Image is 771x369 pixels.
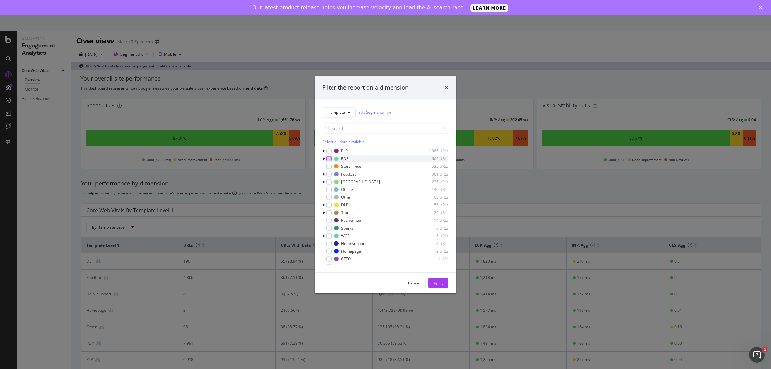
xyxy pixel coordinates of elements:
[341,156,349,161] div: PDP
[323,139,448,144] div: Select all data available
[341,194,351,200] div: Other
[417,264,448,269] div: 1 URL
[417,148,448,154] div: 1,085 URLs
[341,225,353,231] div: Sparks
[408,280,420,286] div: Cancel
[417,256,448,262] div: 1 URL
[759,6,765,10] div: Close
[341,187,353,192] div: Offsite
[341,248,361,254] div: Homepage
[470,4,509,12] a: LEARN MORE
[328,110,345,115] span: Template
[417,210,448,215] div: 26 URLs
[341,256,351,262] div: CFTO
[445,84,448,92] div: times
[341,171,356,177] div: FoodCat
[403,278,426,288] button: Cancel
[323,107,356,117] button: Template
[417,225,448,231] div: 6 URLs
[341,148,348,154] div: PLP
[762,347,767,352] span: 1
[341,179,380,184] div: [GEOGRAPHIC_DATA]
[428,278,448,288] button: Apply
[417,156,448,161] div: 606 URLs
[323,122,448,134] input: Search
[341,202,348,208] div: DLP
[341,241,366,246] div: Help+Support
[417,218,448,223] div: 14 URLs
[417,179,448,184] div: 226 URLs
[341,233,350,239] div: WCS
[341,210,354,215] div: Stories
[417,202,448,208] div: 56 URLs
[417,233,448,239] div: 6 URLs
[749,347,765,363] iframe: Intercom live chat
[323,84,409,92] div: Filter the report on a dimension
[341,164,363,169] div: Store_finder
[433,280,443,286] div: Apply
[417,187,448,192] div: 140 URLs
[358,109,391,116] a: Edit Segmentation
[341,264,351,269] div: Static
[417,248,448,254] div: 2 URLs
[417,241,448,246] div: 3 URLs
[417,164,448,169] div: 532 URLs
[417,171,448,177] div: 361 URLs
[417,194,448,200] div: 100 URLs
[253,4,465,11] div: Our latest product release helps you increase velocity and lead the AI search race.
[341,218,361,223] div: Recipe-hub
[315,76,456,293] div: modal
